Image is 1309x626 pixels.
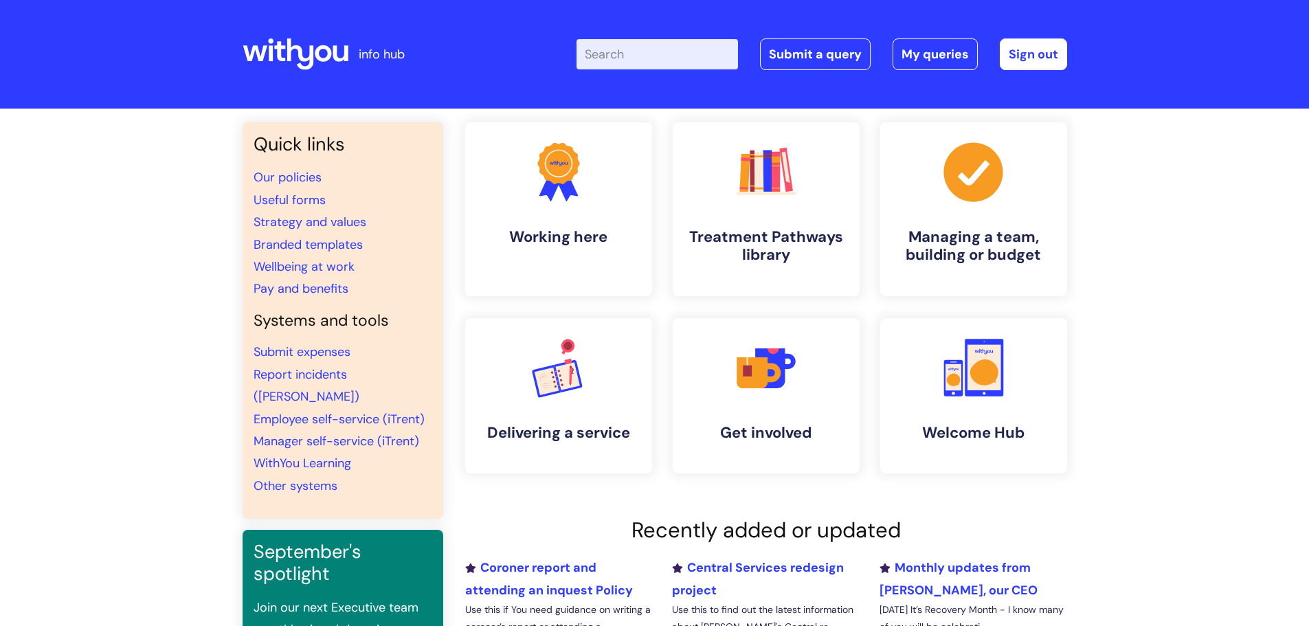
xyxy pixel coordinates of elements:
[254,344,350,360] a: Submit expenses
[254,280,348,297] a: Pay and benefits
[673,122,860,296] a: Treatment Pathways library
[476,424,641,442] h4: Delivering a service
[577,39,738,69] input: Search
[254,311,432,331] h4: Systems and tools
[891,424,1056,442] h4: Welcome Hub
[254,133,432,155] h3: Quick links
[673,318,860,473] a: Get involved
[254,169,322,186] a: Our policies
[254,455,351,471] a: WithYou Learning
[465,122,652,296] a: Working here
[254,366,359,405] a: Report incidents ([PERSON_NAME])
[254,433,419,449] a: Manager self-service (iTrent)
[684,228,849,265] h4: Treatment Pathways library
[254,258,355,275] a: Wellbeing at work
[465,559,633,598] a: Coroner report and attending an inquest Policy
[254,214,366,230] a: Strategy and values
[880,318,1067,473] a: Welcome Hub
[684,424,849,442] h4: Get involved
[254,411,425,427] a: Employee self-service (iTrent)
[760,38,871,70] a: Submit a query
[359,43,405,65] p: info hub
[465,318,652,473] a: Delivering a service
[476,228,641,246] h4: Working here
[254,236,363,253] a: Branded templates
[254,541,432,585] h3: September's spotlight
[880,559,1038,598] a: Monthly updates from [PERSON_NAME], our CEO
[254,478,337,494] a: Other systems
[465,517,1067,543] h2: Recently added or updated
[891,228,1056,265] h4: Managing a team, building or budget
[577,38,1067,70] div: | -
[880,122,1067,296] a: Managing a team, building or budget
[672,559,844,598] a: Central Services redesign project
[254,192,326,208] a: Useful forms
[893,38,978,70] a: My queries
[1000,38,1067,70] a: Sign out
